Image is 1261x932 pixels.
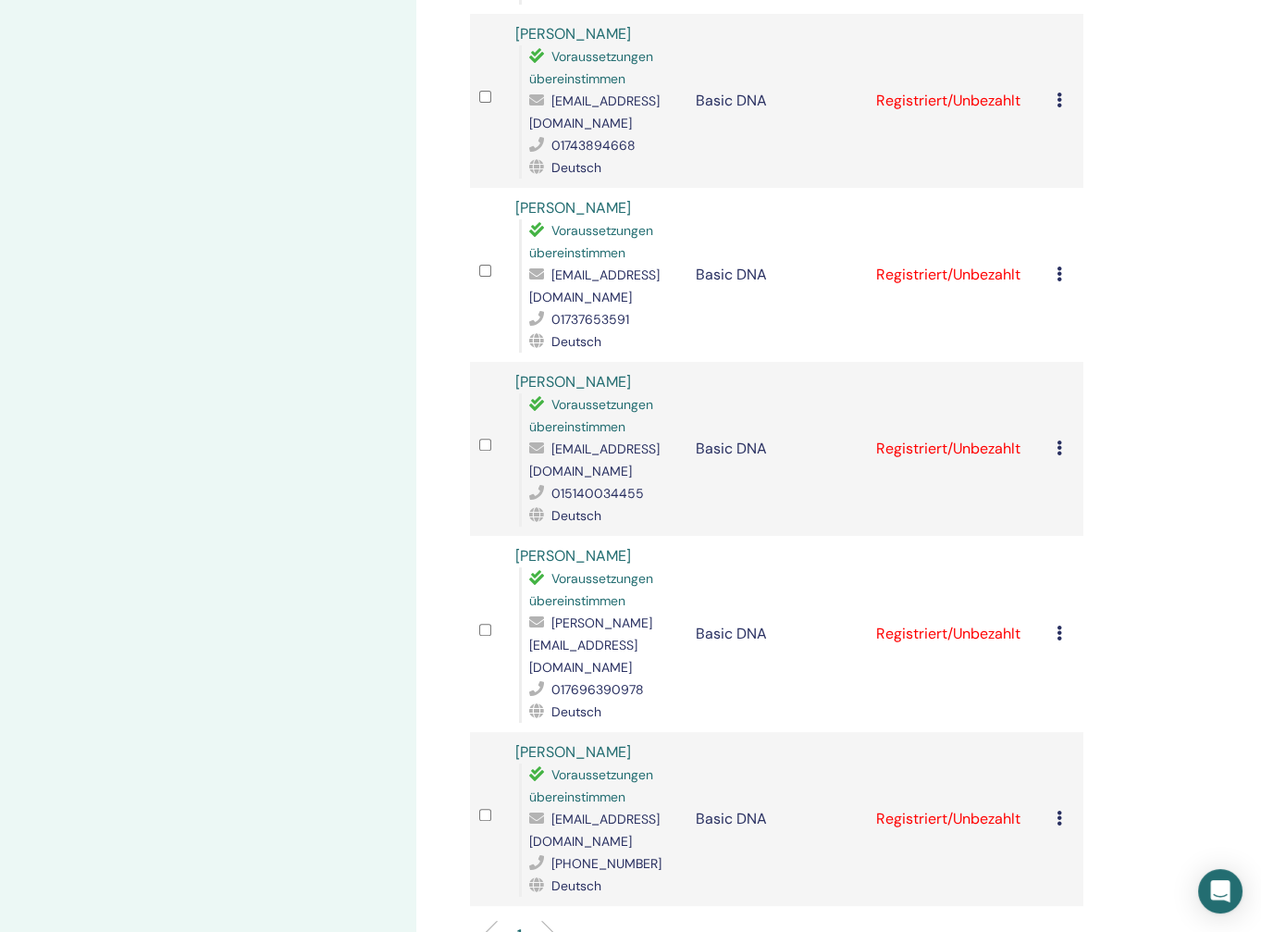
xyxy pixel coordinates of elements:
span: [EMAIL_ADDRESS][DOMAIN_NAME] [529,811,660,850]
span: 015140034455 [551,485,644,502]
span: Voraussetzungen übereinstimmen [529,48,653,87]
a: [PERSON_NAME] [515,198,631,217]
td: Basic DNA [686,536,867,732]
span: [PHONE_NUMBER] [551,855,661,872]
span: [EMAIL_ADDRESS][DOMAIN_NAME] [529,267,660,305]
span: Deutsch [551,333,601,350]
a: [PERSON_NAME] [515,372,631,391]
span: Voraussetzungen übereinstimmen [529,222,653,261]
span: [EMAIL_ADDRESS][DOMAIN_NAME] [529,441,660,479]
span: [PERSON_NAME][EMAIL_ADDRESS][DOMAIN_NAME] [529,615,652,676]
div: Open Intercom Messenger [1198,869,1242,913]
td: Basic DNA [686,188,867,362]
a: [PERSON_NAME] [515,742,631,762]
td: Basic DNA [686,362,867,536]
span: 01743894668 [551,137,636,154]
td: Basic DNA [686,732,867,906]
span: Deutsch [551,877,601,894]
td: Basic DNA [686,14,867,188]
span: Voraussetzungen übereinstimmen [529,570,653,609]
span: Voraussetzungen übereinstimmen [529,766,653,805]
span: [EMAIL_ADDRESS][DOMAIN_NAME] [529,93,660,131]
span: 017696390978 [551,681,644,698]
span: Voraussetzungen übereinstimmen [529,396,653,435]
a: [PERSON_NAME] [515,24,631,43]
span: Deutsch [551,703,601,720]
span: Deutsch [551,159,601,176]
a: [PERSON_NAME] [515,546,631,565]
span: 01737653591 [551,311,629,328]
span: Deutsch [551,507,601,524]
